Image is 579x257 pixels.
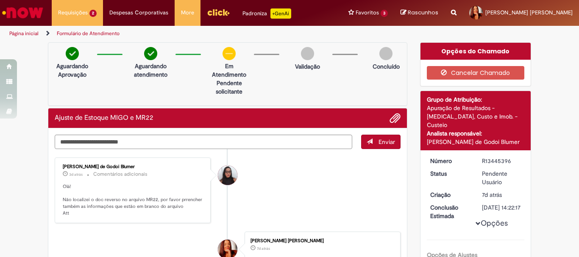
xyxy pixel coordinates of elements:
time: 25/08/2025 16:22:07 [257,246,270,251]
span: 3d atrás [69,172,83,177]
textarea: Digite sua mensagem aqui... [55,135,352,149]
div: [PERSON_NAME] [PERSON_NAME] [251,238,392,243]
p: Concluído [373,62,400,71]
p: Olá! Não localizei o doc reverso no arquivo MR22, por favor prrencher também as informações que e... [63,183,204,217]
img: click_logo_yellow_360x200.png [207,6,230,19]
span: Requisições [58,8,88,17]
span: Despesas Corporativas [109,8,168,17]
time: 25/08/2025 16:22:14 [482,191,502,199]
a: Rascunhos [401,9,438,17]
p: +GenAi [270,8,291,19]
button: Cancelar Chamado [427,66,525,80]
h2: Ajuste de Estoque MIGO e MR22 Histórico de tíquete [55,114,153,122]
ul: Trilhas de página [6,26,380,41]
div: R13445396 [482,157,521,165]
button: Adicionar anexos [390,113,401,124]
span: Favoritos [356,8,379,17]
time: 29/08/2025 22:32:47 [69,172,83,177]
a: Formulário de Atendimento [57,30,120,37]
span: More [181,8,194,17]
span: 7d atrás [482,191,502,199]
a: Página inicial [9,30,39,37]
span: Rascunhos [408,8,438,17]
dt: Conclusão Estimada [424,203,476,220]
div: Opções do Chamado [420,43,531,60]
div: Grupo de Atribuição: [427,95,525,104]
div: [DATE] 14:22:17 [482,203,521,212]
div: Pendente Usuário [482,169,521,186]
button: Enviar [361,135,401,149]
span: 3 [381,10,388,17]
img: circle-minus.png [223,47,236,60]
p: Em Atendimento [209,62,250,79]
p: Validação [295,62,320,71]
p: Aguardando Aprovação [52,62,93,79]
img: check-circle-green.png [144,47,157,60]
img: check-circle-green.png [66,47,79,60]
dt: Status [424,169,476,178]
dt: Número [424,157,476,165]
span: [PERSON_NAME] [PERSON_NAME] [485,9,573,16]
span: 2 [89,10,97,17]
div: Analista responsável: [427,129,525,138]
div: Maisa Franco De Godoi Blumer [218,166,237,185]
small: Comentários adicionais [93,171,148,178]
p: Pendente solicitante [209,79,250,96]
dt: Criação [424,191,476,199]
div: [PERSON_NAME] de Godoi Blumer [63,164,204,169]
div: Apuração de Resultados - [MEDICAL_DATA], Custo e Imob. - Custeio [427,104,525,129]
img: img-circle-grey.png [301,47,314,60]
img: ServiceNow [1,4,45,21]
p: Aguardando atendimento [130,62,171,79]
div: [PERSON_NAME] de Godoi Blumer [427,138,525,146]
span: 7d atrás [257,246,270,251]
div: 25/08/2025 16:22:14 [482,191,521,199]
span: Enviar [379,138,395,146]
div: Padroniza [242,8,291,19]
img: img-circle-grey.png [379,47,392,60]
